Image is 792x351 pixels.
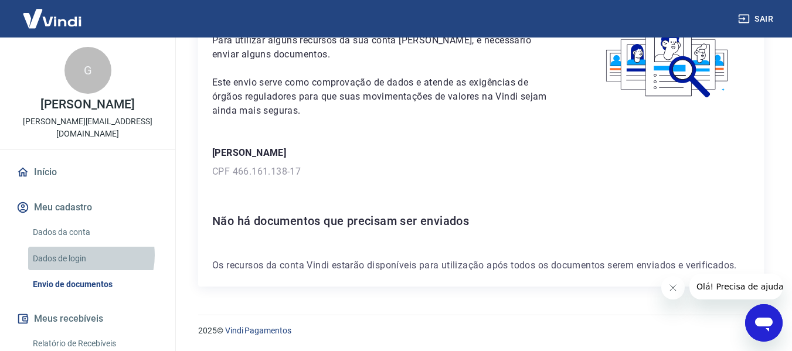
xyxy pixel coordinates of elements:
[586,10,750,102] img: waiting_documents.41d9841a9773e5fdf392cede4d13b617.svg
[212,76,558,118] p: Este envio serve como comprovação de dados e atende as exigências de órgãos reguladores para que ...
[9,115,166,140] p: [PERSON_NAME][EMAIL_ADDRESS][DOMAIN_NAME]
[198,325,764,337] p: 2025 ©
[14,1,90,36] img: Vindi
[28,220,161,244] a: Dados da conta
[7,8,98,18] span: Olá! Precisa de ajuda?
[225,326,291,335] a: Vindi Pagamentos
[661,276,685,299] iframe: Fechar mensagem
[736,8,778,30] button: Sair
[28,272,161,297] a: Envio de documentos
[212,146,750,160] p: [PERSON_NAME]
[212,212,750,230] h6: Não há documentos que precisam ser enviados
[64,47,111,94] div: G
[28,247,161,271] a: Dados de login
[212,258,750,272] p: Os recursos da conta Vindi estarão disponíveis para utilização após todos os documentos serem env...
[689,274,783,299] iframe: Mensagem da empresa
[745,304,783,342] iframe: Botão para abrir a janela de mensagens
[40,98,134,111] p: [PERSON_NAME]
[212,165,750,179] p: CPF 466.161.138-17
[212,33,558,62] p: Para utilizar alguns recursos da sua conta [PERSON_NAME], é necessário enviar alguns documentos.
[14,306,161,332] button: Meus recebíveis
[14,195,161,220] button: Meu cadastro
[14,159,161,185] a: Início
